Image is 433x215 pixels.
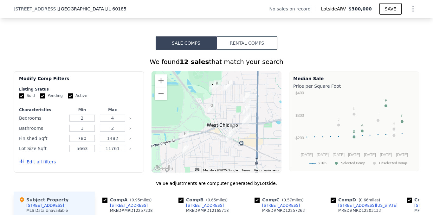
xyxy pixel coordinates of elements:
[242,168,250,172] a: Terms (opens in new tab)
[301,153,313,157] text: [DATE]
[338,203,397,208] div: [STREET_ADDRESS][US_STATE]
[208,198,216,202] span: 0.65
[360,198,369,202] span: 0.66
[331,203,397,208] a: [STREET_ADDRESS][US_STATE]
[182,131,189,142] div: 443 Harrison St
[380,153,392,157] text: [DATE]
[19,93,24,98] input: Sold
[318,161,327,165] text: 60185
[26,203,64,208] div: [STREET_ADDRESS]
[331,197,383,203] div: Comp D
[14,6,58,12] span: [STREET_ADDRESS]
[338,117,340,121] text: J
[156,36,217,50] button: Sale Comps
[68,93,87,98] label: Active
[348,153,360,157] text: [DATE]
[364,153,376,157] text: [DATE]
[262,203,300,208] div: [STREET_ADDRESS]
[226,131,233,142] div: 202 Parker Ave
[186,203,224,208] div: [STREET_ADDRESS]
[361,123,364,127] text: A
[243,92,250,103] div: 711 E Grand Lake Blvd
[19,197,68,203] div: Subject Property
[180,58,209,66] strong: 12 sales
[195,168,199,171] button: Keyboard shortcuts
[110,203,148,208] div: [STREET_ADDRESS]
[102,203,148,208] a: [STREET_ADDRESS]
[295,136,304,140] text: $200
[255,197,306,203] div: Comp C
[295,113,304,118] text: $300
[40,93,45,98] input: Pending
[293,82,415,91] div: Price per Square Foot
[132,198,140,202] span: 0.95
[19,124,66,133] div: Bathrooms
[203,168,238,172] span: Map data ©2025 Google
[353,130,355,133] text: B
[338,208,381,213] div: MRED # MRD12203133
[229,124,236,135] div: 329 High St
[214,80,221,91] div: 527 Fremont St
[333,153,345,157] text: [DATE]
[293,75,415,82] div: Median Sale
[208,102,215,113] div: 123 W York Ave
[280,198,306,202] span: ( miles)
[19,134,66,143] div: Finished Sqft
[407,3,419,15] button: Show Options
[178,197,230,203] div: Comp B
[223,80,230,91] div: 523 Belleview Ave
[401,114,403,118] text: E
[19,75,139,87] div: Modify Comp Filters
[378,113,378,117] text: I
[178,203,224,208] a: [STREET_ADDRESS]
[19,107,66,112] div: Characteristics
[379,161,407,165] text: Unselected Comp
[129,127,132,130] button: Clear
[243,104,250,115] div: 205 Ingalton Ave
[269,6,316,12] div: No sales on record
[99,107,126,112] div: Max
[19,114,66,123] div: Bedrooms
[155,74,167,87] button: Zoom in
[19,159,56,165] button: Edit all filters
[58,6,126,12] span: , [GEOGRAPHIC_DATA]
[262,208,305,213] div: MRED # MRD12257263
[254,168,280,172] a: Report a map error
[40,93,63,98] label: Pending
[242,115,249,126] div: 448 E Washington St
[356,198,383,202] span: ( miles)
[393,128,396,132] text: G
[293,91,415,170] svg: A chart.
[110,208,153,213] div: MRED # MRD12257238
[19,144,66,153] div: Lot Size Sqft
[348,6,372,11] span: $300,000
[155,87,167,100] button: Zoom out
[295,91,304,95] text: $400
[129,117,132,120] button: Clear
[379,3,402,15] button: SAVE
[127,198,154,202] span: ( miles)
[341,161,365,165] text: Selected Comp
[225,80,232,91] div: 528 Highland Ave
[129,148,132,150] button: Clear
[153,164,174,173] a: Open this area in Google Maps (opens a new window)
[153,164,174,173] img: Google
[321,6,348,12] span: Lotside ARV
[283,198,292,202] span: 0.57
[255,203,300,208] a: [STREET_ADDRESS]
[129,137,132,140] button: Clear
[14,57,419,66] div: We found that match your search
[186,208,229,213] div: MRED # MRD12165718
[106,6,126,11] span: , IL 60185
[393,122,395,125] text: H
[353,107,355,111] text: L
[209,81,216,92] div: 521 Yale St
[204,198,230,202] span: ( miles)
[19,87,139,92] div: Listing Status
[102,197,154,203] div: Comp A
[26,208,68,213] div: MLS Data Unavailable
[385,98,387,102] text: F
[68,107,96,112] div: Min
[68,93,73,98] input: Active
